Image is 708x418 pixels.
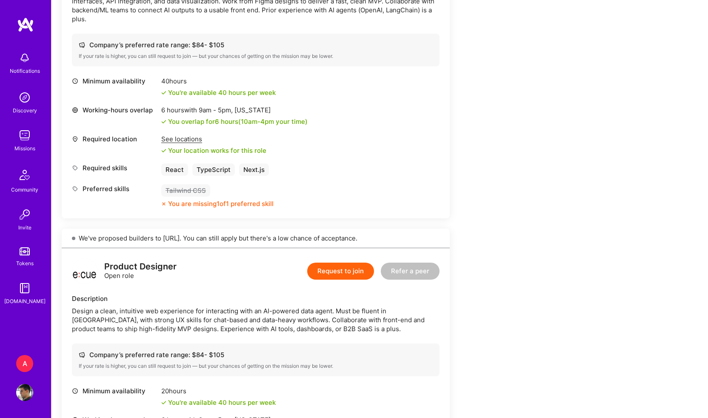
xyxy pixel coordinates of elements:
div: You're available 40 hours per week [161,398,276,407]
i: icon Cash [79,42,85,48]
div: 40 hours [161,77,276,86]
div: Design a clean, intuitive web experience for interacting with an AI-powered data agent. Must be f... [72,306,440,333]
i: icon CloseOrange [161,201,166,206]
i: icon World [72,107,78,113]
div: You're available 40 hours per week [161,88,276,97]
div: Minimum availability [72,387,157,395]
img: logo [17,17,34,32]
i: icon Location [72,136,78,142]
div: Community [11,185,38,194]
div: [DOMAIN_NAME] [4,297,46,306]
div: If your rate is higher, you can still request to join — but your chances of getting on the missio... [79,53,433,60]
i: icon Cash [79,352,85,358]
img: User Avatar [16,384,33,401]
a: User Avatar [14,384,35,401]
div: Discovery [13,106,37,115]
i: icon Clock [72,78,78,84]
i: icon Check [161,119,166,124]
img: discovery [16,89,33,106]
div: TypeScript [192,163,235,176]
i: icon Check [161,400,166,405]
div: If your rate is higher, you can still request to join — but your chances of getting on the missio... [79,363,433,369]
div: You overlap for 6 hours ( your time) [168,117,308,126]
div: Open role [104,262,177,280]
div: Company’s preferred rate range: $ 84 - $ 105 [79,40,433,49]
div: Preferred skills [72,184,157,193]
div: Tailwind CSS [161,184,210,197]
div: Next.js [239,163,269,176]
img: teamwork [16,127,33,144]
div: Product Designer [104,262,177,271]
a: A [14,355,35,372]
i: icon Tag [72,186,78,192]
div: A [16,355,33,372]
div: Your location works for this role [161,146,266,155]
div: Minimum availability [72,77,157,86]
div: See locations [161,135,266,143]
button: Refer a peer [381,263,440,280]
i: icon Tag [72,165,78,171]
img: guide book [16,280,33,297]
img: Invite [16,206,33,223]
div: Missions [14,144,35,153]
div: Company’s preferred rate range: $ 84 - $ 105 [79,350,433,359]
button: Request to join [307,263,374,280]
div: 20 hours [161,387,276,395]
i: icon Check [161,90,166,95]
img: Community [14,165,35,185]
div: Description [72,294,440,303]
div: You are missing 1 of 1 preferred skill [168,199,274,208]
div: Notifications [10,66,40,75]
div: React [161,163,188,176]
i: icon Check [161,148,166,153]
div: Tokens [16,259,34,268]
span: 9am - 5pm , [197,106,234,114]
div: Invite [18,223,31,232]
img: logo [72,258,97,284]
span: 10am - 4pm [241,117,274,126]
i: icon Clock [72,388,78,394]
img: tokens [20,247,30,255]
div: Required skills [72,163,157,172]
div: We've proposed builders to [URL]. You can still apply but there's a low chance of acceptance. [62,229,450,248]
div: Working-hours overlap [72,106,157,115]
img: bell [16,49,33,66]
div: 6 hours with [US_STATE] [161,106,308,115]
div: Required location [72,135,157,143]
